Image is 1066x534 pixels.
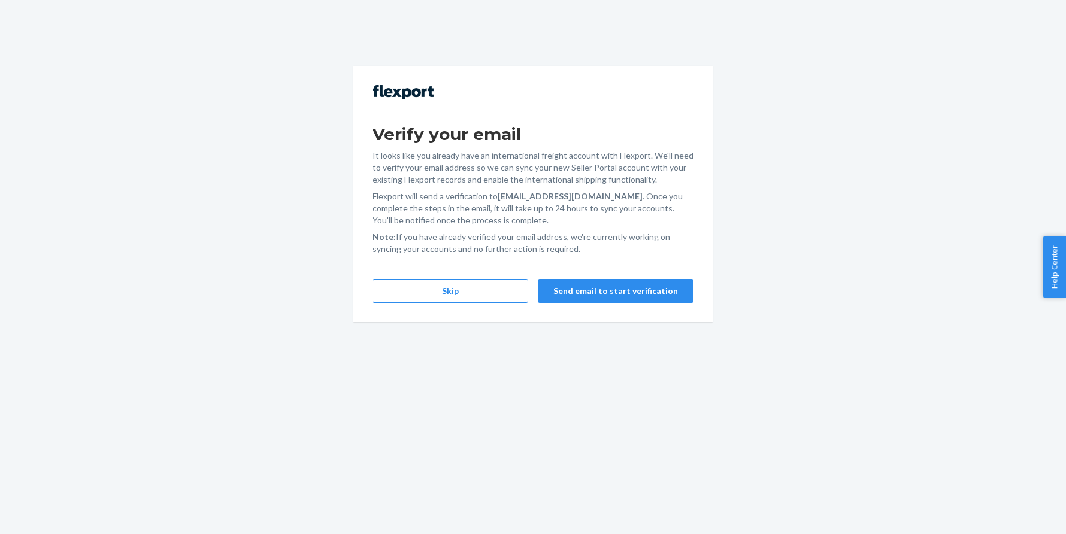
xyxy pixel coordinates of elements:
button: Send email to start verification [538,279,693,303]
button: Skip [373,279,528,303]
strong: Note: [373,232,396,242]
strong: [EMAIL_ADDRESS][DOMAIN_NAME] [498,191,643,201]
h1: Verify your email [373,123,693,145]
p: If you have already verified your email address, we're currently working on syncing your accounts... [373,231,693,255]
p: It looks like you already have an international freight account with Flexport. We'll need to veri... [373,150,693,186]
p: Flexport will send a verification to . Once you complete the steps in the email, it will take up ... [373,190,693,226]
button: Help Center [1043,236,1066,298]
img: Flexport logo [373,85,434,99]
